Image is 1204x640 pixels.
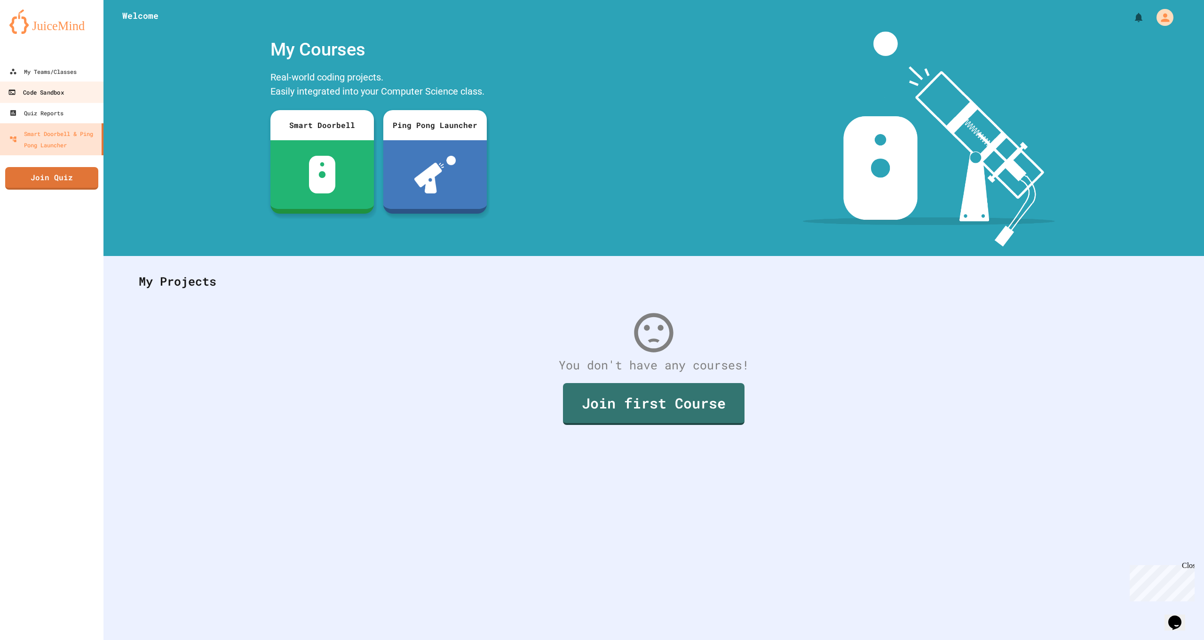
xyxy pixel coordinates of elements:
img: sdb-white.svg [309,156,336,193]
div: Ping Pong Launcher [383,110,487,140]
div: My Courses [266,32,491,68]
div: Real-world coding projects. Easily integrated into your Computer Science class. [266,68,491,103]
div: Chat with us now!Close [4,4,65,60]
div: My Notifications [1116,9,1147,25]
iframe: chat widget [1164,602,1195,631]
div: You don't have any courses! [129,356,1178,374]
div: Smart Doorbell & Ping Pong Launcher [9,128,98,151]
img: ppl-with-ball.png [414,156,456,193]
img: logo-orange.svg [9,9,94,34]
div: My Projects [129,263,1178,300]
a: Join Quiz [5,167,98,190]
div: My Teams/Classes [9,66,77,77]
a: Join first Course [563,383,745,425]
div: Quiz Reports [9,107,63,119]
div: Code Sandbox [8,87,63,98]
div: My Account [1147,7,1176,28]
iframe: chat widget [1126,561,1195,601]
div: Smart Doorbell [270,110,374,140]
img: banner-image-my-projects.png [803,32,1055,247]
